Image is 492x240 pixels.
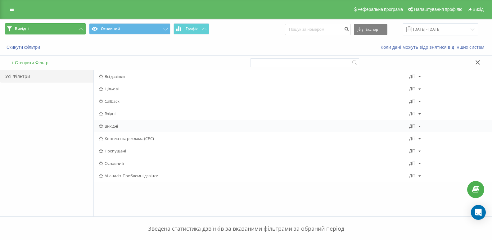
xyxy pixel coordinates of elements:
span: Вихідні [99,124,409,128]
button: Основний [89,23,170,34]
div: Дії [409,149,415,153]
button: Графік [174,23,209,34]
button: Скинути фільтри [5,44,43,50]
input: Пошук за номером [285,24,351,35]
button: Вихідні [5,23,86,34]
span: Callback [99,99,409,103]
button: Експорт [354,24,387,35]
div: Дії [409,99,415,103]
span: Всі дзвінки [99,74,409,79]
div: Дії [409,87,415,91]
div: Дії [409,161,415,165]
div: Дії [409,111,415,116]
span: Реферальна програма [358,7,403,12]
div: Open Intercom Messenger [471,205,486,220]
div: Дії [409,74,415,79]
div: Дії [409,174,415,178]
div: Усі Фільтри [0,70,93,83]
a: Коли дані можуть відрізнятися вiд інших систем [381,44,487,50]
div: Дії [409,136,415,141]
span: Пропущені [99,149,409,153]
span: Вихідні [15,26,29,31]
span: Графік [186,27,198,31]
span: Основний [99,161,409,165]
span: Вхідні [99,111,409,116]
span: Вихід [473,7,484,12]
span: Контекстна реклама (CPC) [99,136,409,141]
span: Налаштування профілю [414,7,462,12]
button: Закрити [473,60,482,66]
button: + Створити Фільтр [9,60,50,66]
div: Дії [409,124,415,128]
p: Зведена статистика дзвінків за вказаними фільтрами за обраний період [5,212,487,233]
span: AI-аналіз. Проблемні дзвінки [99,174,409,178]
span: Цільові [99,87,409,91]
